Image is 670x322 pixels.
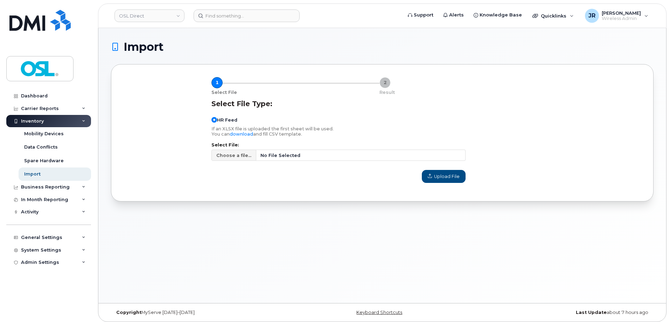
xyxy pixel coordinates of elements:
p: Result [379,89,395,96]
span: Choose a file... [216,152,251,159]
span: No File Selected [256,150,466,161]
label: Select File Type: [211,100,272,108]
div: MyServe [DATE]–[DATE] [111,310,292,315]
label: Select File: [211,143,466,148]
label: HR Feed [211,117,237,123]
strong: Last Update [576,310,607,315]
span: Upload File [428,173,460,180]
div: 2 [379,77,391,88]
strong: Copyright [116,310,141,315]
p: If an XLSX file is uploaded the first sheet will be used. You can and fill CSV template. [211,126,466,137]
button: Upload File [422,170,466,183]
h1: Import [111,41,654,53]
input: HR Feed [211,117,217,123]
div: about 7 hours ago [473,310,654,315]
a: Keyboard Shortcuts [356,310,402,315]
a: download [230,131,253,137]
